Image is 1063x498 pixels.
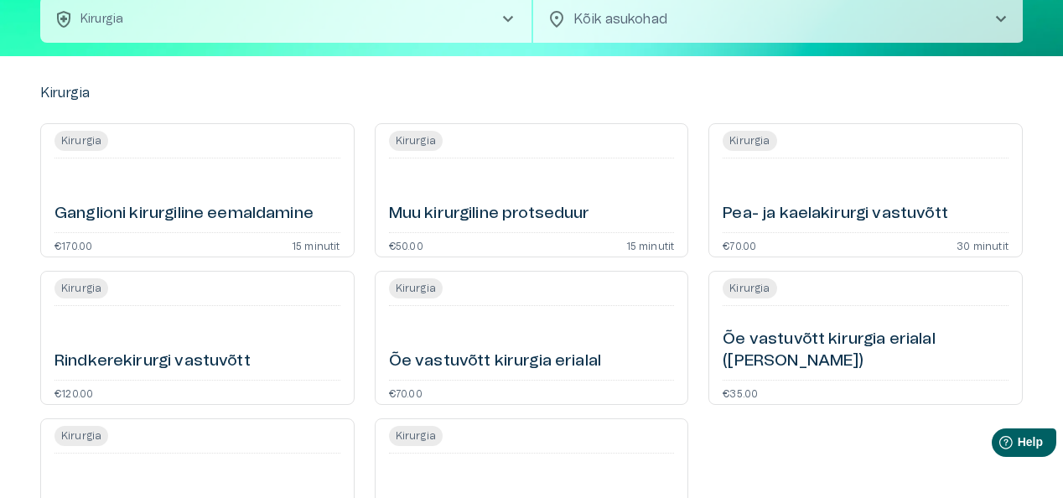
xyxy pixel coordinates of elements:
[547,9,567,29] span: location_on
[389,387,423,397] p: €70.00
[723,203,948,226] h6: Pea- ja kaelakirurgi vastuvõtt
[54,428,108,444] span: Kirurgia
[375,123,689,257] a: Open service booking details
[573,9,964,29] p: Kõik asukohad
[723,387,758,397] p: €35.00
[723,133,776,148] span: Kirurgia
[708,271,1023,405] a: Open service booking details
[54,133,108,148] span: Kirurgia
[54,387,93,397] p: €120.00
[375,271,689,405] a: Open service booking details
[54,203,314,226] h6: Ganglioni kirurgiline eemaldamine
[957,240,1009,250] p: 30 minutit
[292,240,340,250] p: 15 minutit
[389,350,601,373] h6: Õe vastuvõtt kirurgia erialal
[389,240,423,250] p: €50.00
[389,133,443,148] span: Kirurgia
[54,281,108,296] span: Kirurgia
[723,329,1009,373] h6: Õe vastuvõtt kirurgia erialal ([PERSON_NAME])
[708,123,1023,257] a: Open service booking details
[389,203,590,226] h6: Muu kirurgiline protseduur
[723,240,756,250] p: €70.00
[991,9,1011,29] span: chevron_right
[40,123,355,257] a: Open service booking details
[498,9,518,29] span: chevron_right
[40,83,90,103] p: Kirurgia
[932,422,1063,469] iframe: Help widget launcher
[389,281,443,296] span: Kirurgia
[626,240,675,250] p: 15 minutit
[40,271,355,405] a: Open service booking details
[54,9,74,29] span: health_and_safety
[389,428,443,444] span: Kirurgia
[723,281,776,296] span: Kirurgia
[54,350,251,373] h6: Rindkerekirurgi vastuvõtt
[80,11,123,29] p: Kirurgia
[54,240,92,250] p: €170.00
